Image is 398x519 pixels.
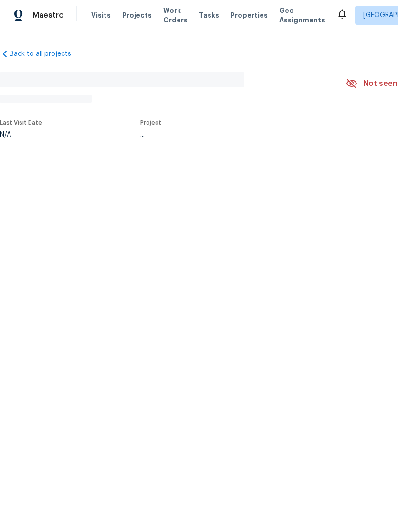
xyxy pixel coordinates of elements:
[32,11,64,20] span: Maestro
[279,6,325,25] span: Geo Assignments
[140,120,161,126] span: Project
[230,11,268,20] span: Properties
[140,131,324,138] div: ...
[163,6,188,25] span: Work Orders
[91,11,111,20] span: Visits
[199,12,219,19] span: Tasks
[122,11,152,20] span: Projects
